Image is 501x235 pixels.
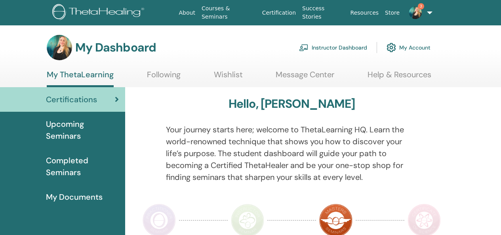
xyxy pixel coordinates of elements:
[276,70,334,85] a: Message Center
[409,6,422,19] img: default.jpg
[382,6,403,20] a: Store
[368,70,431,85] a: Help & Resources
[229,97,355,111] h3: Hello, [PERSON_NAME]
[46,191,103,203] span: My Documents
[176,6,198,20] a: About
[387,39,431,56] a: My Account
[299,44,309,51] img: chalkboard-teacher.svg
[259,6,299,20] a: Certification
[299,39,367,56] a: Instructor Dashboard
[166,124,418,183] p: Your journey starts here; welcome to ThetaLearning HQ. Learn the world-renowned technique that sh...
[387,41,396,54] img: cog.svg
[418,3,424,10] span: 3
[75,40,156,55] h3: My Dashboard
[46,155,119,178] span: Completed Seminars
[198,1,259,24] a: Courses & Seminars
[46,118,119,142] span: Upcoming Seminars
[299,1,347,24] a: Success Stories
[147,70,181,85] a: Following
[52,4,147,22] img: logo.png
[47,70,114,87] a: My ThetaLearning
[47,35,72,60] img: default.jpg
[214,70,243,85] a: Wishlist
[347,6,382,20] a: Resources
[46,94,97,105] span: Certifications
